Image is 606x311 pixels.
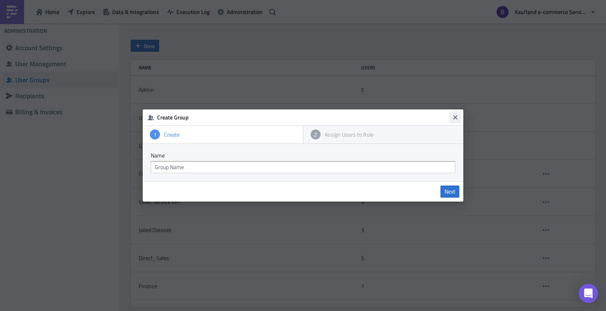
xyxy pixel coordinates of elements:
[449,111,461,123] button: Close
[150,129,160,139] div: 1
[151,161,455,173] input: Group Name
[151,152,455,159] label: Name
[160,131,296,138] div: Create
[157,114,450,121] h6: Create Group
[440,186,459,198] a: Next
[321,131,457,138] div: Assign Users to Role
[311,129,321,139] div: 2
[579,284,598,303] div: Open Intercom Messenger
[444,188,455,195] span: Next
